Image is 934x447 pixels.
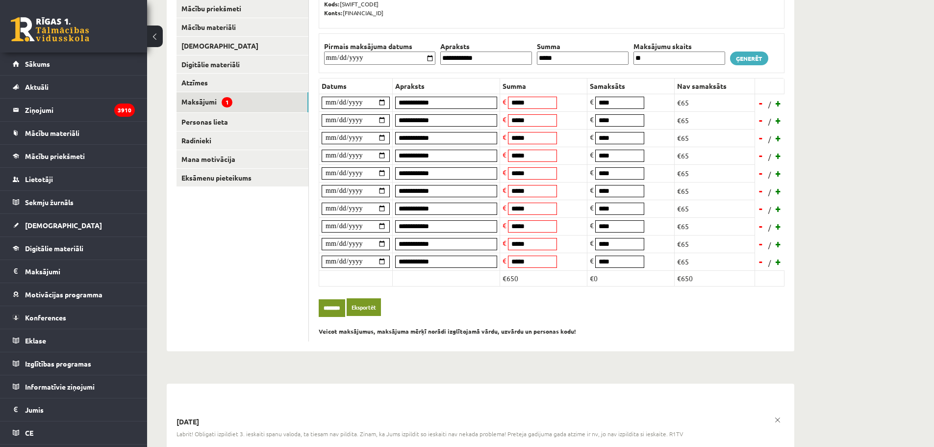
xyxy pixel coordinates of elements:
p: [DATE] [177,417,784,427]
th: Apraksts [438,41,534,52]
a: Radinieki [177,131,308,150]
span: Mācību priekšmeti [25,152,85,160]
td: €65 [675,235,755,253]
td: €0 [587,270,675,286]
th: Pirmais maksājuma datums [322,41,438,52]
a: [DEMOGRAPHIC_DATA] [13,214,135,237]
span: / [767,169,772,180]
span: € [590,238,594,247]
td: €65 [675,147,755,164]
span: € [590,115,594,124]
span: / [767,152,772,162]
a: [DEMOGRAPHIC_DATA] [177,37,308,55]
a: Ziņojumi3910 [13,99,135,121]
span: Lietotāji [25,175,53,184]
a: Eklase [13,329,135,352]
th: Samaksāts [587,78,675,94]
a: Maksājumi [13,260,135,283]
span: € [503,97,506,106]
a: Sekmju žurnāls [13,191,135,213]
a: + [774,131,783,145]
span: € [590,97,594,106]
legend: Ziņojumi [25,99,135,121]
a: Mācību materiāli [13,122,135,144]
span: Digitālie materiāli [25,244,83,253]
a: Mācību priekšmeti [13,145,135,167]
i: 3910 [114,104,135,117]
a: Jumis [13,398,135,421]
a: Personas lieta [177,113,308,131]
span: € [590,185,594,194]
legend: Maksājumi [25,260,135,283]
a: - [756,201,766,216]
span: € [590,150,594,159]
a: Aktuāli [13,76,135,98]
span: € [503,185,506,194]
a: x [771,413,784,427]
a: - [756,184,766,198]
th: Nav samaksāts [675,78,755,94]
span: € [590,168,594,177]
td: €65 [675,217,755,235]
td: €65 [675,253,755,270]
span: € [503,168,506,177]
b: Konts: [324,9,343,17]
td: €65 [675,200,755,217]
span: Eklase [25,336,46,345]
a: - [756,166,766,181]
a: - [756,254,766,269]
td: €65 [675,94,755,111]
b: Veicot maksājumus, maksājuma mērķī norādi izglītojamā vārdu, uzvārdu un personas kodu! [319,327,576,335]
span: € [590,221,594,230]
span: Informatīvie ziņojumi [25,382,95,391]
a: + [774,96,783,110]
a: Sākums [13,53,135,75]
span: Jumis [25,405,44,414]
a: Maksājumi1 [177,92,308,112]
td: €650 [675,270,755,286]
span: / [767,134,772,144]
a: Eksāmenu pieteikums [177,169,308,187]
th: Summa [500,78,587,94]
a: Atzīmes [177,74,308,92]
td: €65 [675,129,755,147]
a: Digitālie materiāli [177,55,308,74]
a: Eksportēt [347,298,381,316]
a: Izglītības programas [13,352,135,375]
a: + [774,184,783,198]
a: - [756,148,766,163]
span: / [767,99,772,109]
a: + [774,201,783,216]
a: + [774,254,783,269]
span: € [590,256,594,265]
a: Lietotāji [13,168,135,190]
td: €650 [500,270,587,286]
a: + [774,148,783,163]
span: / [767,187,772,197]
span: / [767,116,772,127]
td: €65 [675,111,755,129]
span: CE [25,428,33,437]
a: Informatīvie ziņojumi [13,375,135,398]
a: + [774,219,783,234]
span: € [503,203,506,212]
span: Sākums [25,59,50,68]
span: Labrit! Obligati izpildiet 3. ieskaiti spanu valoda, ta tiesam nav pildita. Zinam, ka Jums izpild... [177,430,683,438]
span: 1 [222,97,232,107]
span: Konferences [25,313,66,322]
span: Aktuāli [25,82,49,91]
td: €65 [675,182,755,200]
span: € [503,150,506,159]
a: Konferences [13,306,135,329]
span: € [503,256,506,265]
th: Maksājumu skaits [631,41,728,52]
th: Apraksts [393,78,500,94]
th: Datums [319,78,393,94]
span: / [767,205,772,215]
span: / [767,222,772,233]
a: Rīgas 1. Tālmācības vidusskola [11,17,89,42]
a: - [756,113,766,128]
span: Sekmju žurnāls [25,198,74,207]
a: + [774,113,783,128]
a: - [756,96,766,110]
